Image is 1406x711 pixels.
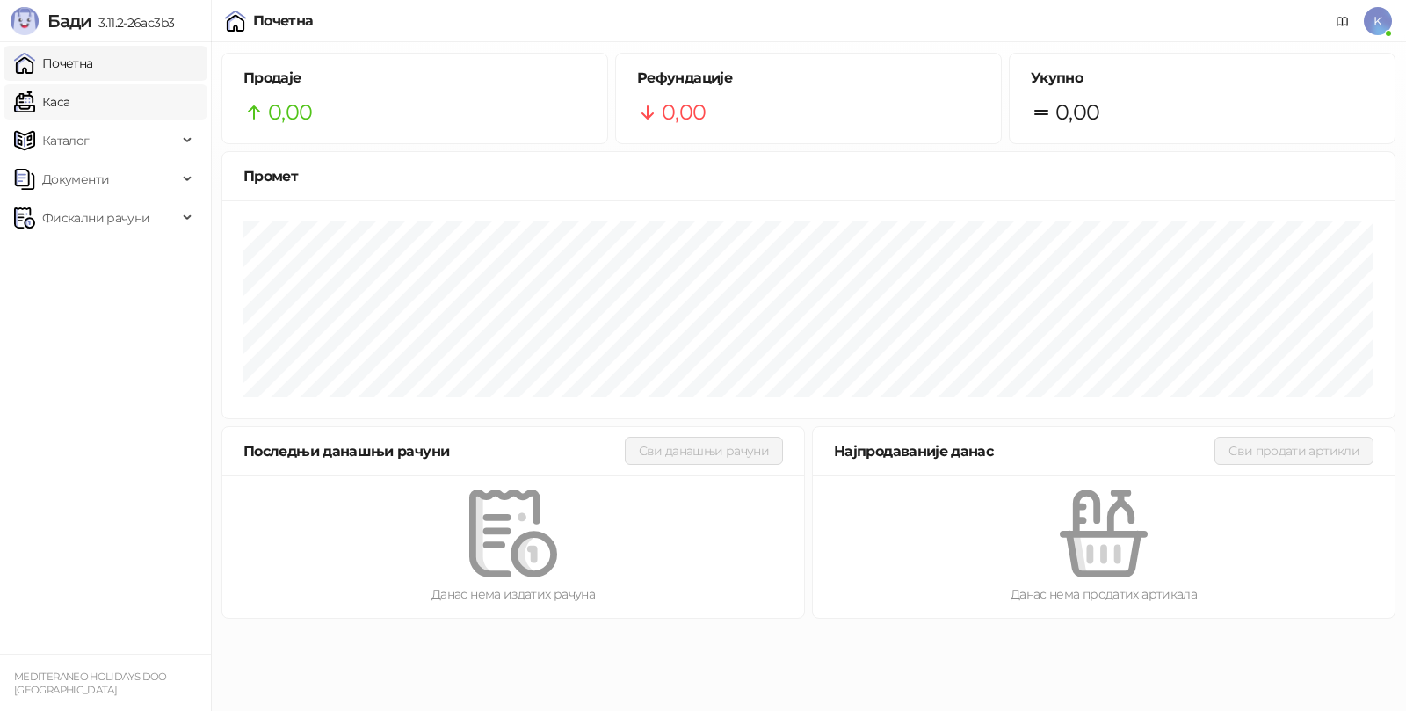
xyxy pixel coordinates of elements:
[47,11,91,32] span: Бади
[243,68,586,89] h5: Продаје
[14,46,93,81] a: Почетна
[243,165,1373,187] div: Промет
[253,14,314,28] div: Почетна
[834,440,1214,462] div: Најпродаваније данас
[268,96,312,129] span: 0,00
[1055,96,1099,129] span: 0,00
[841,584,1366,604] div: Данас нема продатих артикала
[42,162,109,197] span: Документи
[11,7,39,35] img: Logo
[243,440,625,462] div: Последњи данашњи рачуни
[1329,7,1357,35] a: Документација
[637,68,980,89] h5: Рефундације
[625,437,783,465] button: Сви данашњи рачуни
[250,584,776,604] div: Данас нема издатих рачуна
[14,671,167,696] small: MEDITERANEO HOLIDAYS DOO [GEOGRAPHIC_DATA]
[14,84,69,120] a: Каса
[1364,7,1392,35] span: K
[1031,68,1373,89] h5: Укупно
[42,200,149,236] span: Фискални рачуни
[42,123,90,158] span: Каталог
[1214,437,1373,465] button: Сви продати артикли
[91,15,174,31] span: 3.11.2-26ac3b3
[662,96,706,129] span: 0,00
